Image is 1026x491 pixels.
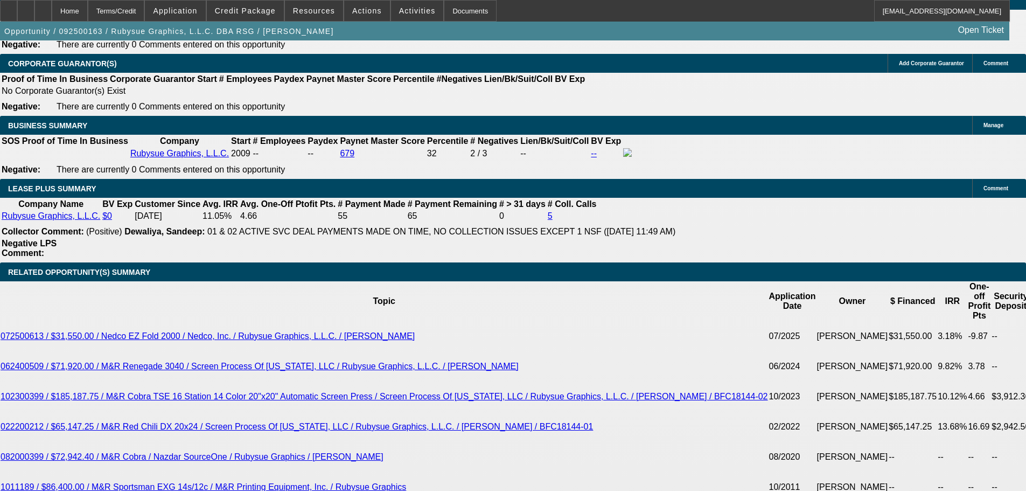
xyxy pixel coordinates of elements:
img: facebook-icon.png [623,148,632,157]
td: -- [307,148,338,160]
td: -9.87 [967,321,991,351]
td: 11.05% [202,211,239,222]
span: Add Corporate Guarantor [899,60,964,66]
td: 16.69 [967,412,991,442]
td: -- [520,148,589,160]
b: Avg. IRR [203,199,238,209]
button: Credit Package [207,1,284,21]
td: $65,147.25 [888,412,937,442]
b: Paynet Master Score [340,136,424,146]
span: (Positive) [86,227,122,236]
td: 65 [407,211,498,222]
td: 10.12% [937,382,967,412]
b: #Negatives [437,74,483,84]
td: 3.18% [937,321,967,351]
th: Application Date [769,281,816,321]
th: Proof of Time In Business [22,136,129,147]
button: Activities [391,1,444,21]
b: Start [231,136,250,146]
b: # Payment Made [338,199,405,209]
b: Company Name [18,199,83,209]
a: $0 [102,211,112,220]
span: LEASE PLUS SUMMARY [8,184,96,193]
b: BV Exp [591,136,621,146]
a: 062400509 / $71,920.00 / M&R Renegade 3040 / Screen Process Of [US_STATE], LLC / Rubysue Graphics... [1,362,519,371]
b: Company [160,136,199,146]
td: $185,187.75 [888,382,937,412]
span: Manage [983,122,1003,128]
a: Rubysue Graphics, L.L.C. [130,149,229,158]
td: -- [967,442,991,472]
b: Negative LPS Comment: [2,239,57,258]
a: 082000399 / $72,942.40 / M&R Cobra / Nazdar SourceOne / Rubysue Graphics / [PERSON_NAME] [1,452,383,461]
a: Open Ticket [954,21,1008,39]
td: [PERSON_NAME] [816,321,889,351]
td: $31,550.00 [888,321,937,351]
span: Comment [983,60,1008,66]
td: 13.68% [937,412,967,442]
b: # Negatives [470,136,518,146]
b: Lien/Bk/Suit/Coll [520,136,589,146]
b: BV Exp [555,74,585,84]
b: # Employees [219,74,272,84]
b: Corporate Guarantor [110,74,195,84]
span: BUSINESS SUMMARY [8,121,87,130]
th: Proof of Time In Business [1,74,108,85]
td: 10/2023 [769,382,816,412]
td: 4.66 [967,382,991,412]
a: 102300399 / $185,187.75 / M&R Cobra TSE 16 Station 14 Color 20"x20" Automatic Screen Press / Scre... [1,392,768,401]
th: SOS [1,136,20,147]
td: 06/2024 [769,351,816,382]
b: Percentile [393,74,434,84]
span: Opportunity / 092500163 / Rubysue Graphics, L.L.C. DBA RSG / [PERSON_NAME] [4,27,334,36]
div: 2 / 3 [470,149,518,158]
b: # Payment Remaining [408,199,497,209]
b: # Employees [253,136,306,146]
td: [PERSON_NAME] [816,382,889,412]
span: Comment [983,185,1008,191]
b: Paynet Master Score [306,74,391,84]
th: Owner [816,281,889,321]
th: IRR [937,281,967,321]
span: There are currently 0 Comments entered on this opportunity [57,40,285,49]
b: Start [197,74,217,84]
b: Avg. One-Off Ptofit Pts. [240,199,336,209]
span: Actions [352,6,382,15]
span: Credit Package [215,6,276,15]
b: Dewaliya, Sandeep: [124,227,205,236]
td: 0 [499,211,546,222]
td: [PERSON_NAME] [816,442,889,472]
td: $71,920.00 [888,351,937,382]
td: -- [937,442,967,472]
td: 3.78 [967,351,991,382]
td: [PERSON_NAME] [816,412,889,442]
b: # Coll. Calls [548,199,597,209]
span: Resources [293,6,335,15]
b: Paydex [308,136,338,146]
span: -- [253,149,259,158]
td: 07/2025 [769,321,816,351]
a: 072500613 / $31,550.00 / Nedco EZ Fold 2000 / Nedco, Inc. / Rubysue Graphics, L.L.C. / [PERSON_NAME] [1,331,415,341]
a: 022200212 / $65,147.25 / M&R Red Chili DX 20x24 / Screen Process Of [US_STATE], LLC / Rubysue Gra... [1,422,593,431]
td: No Corporate Guarantor(s) Exist [1,86,590,96]
button: Application [145,1,205,21]
td: -- [888,442,937,472]
div: 32 [427,149,468,158]
a: -- [591,149,597,158]
th: One-off Profit Pts [967,281,991,321]
td: [PERSON_NAME] [816,351,889,382]
a: 5 [548,211,553,220]
span: Activities [399,6,436,15]
b: Paydex [274,74,304,84]
b: BV Exp [102,199,132,209]
td: 9.82% [937,351,967,382]
b: Collector Comment: [2,227,84,236]
button: Actions [344,1,390,21]
span: There are currently 0 Comments entered on this opportunity [57,102,285,111]
span: Application [153,6,197,15]
b: Negative: [2,102,40,111]
b: Negative: [2,40,40,49]
b: Percentile [427,136,468,146]
b: Customer Since [135,199,200,209]
span: RELATED OPPORTUNITY(S) SUMMARY [8,268,150,276]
